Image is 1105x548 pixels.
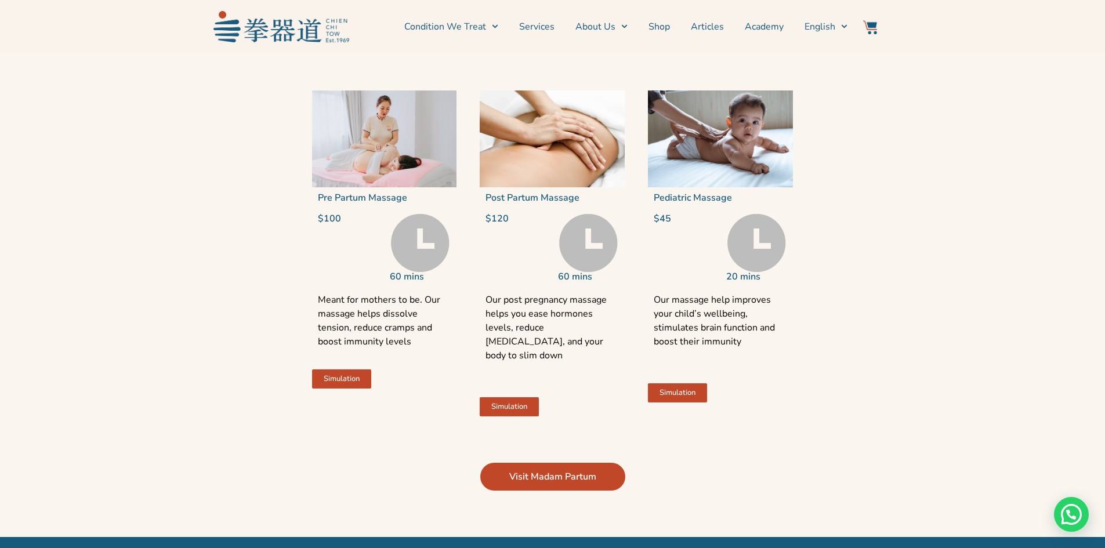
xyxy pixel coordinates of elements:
p: $45 [654,214,715,223]
span: Visit Madam Partum [509,470,596,484]
span: Simulation [660,389,695,397]
img: Time Grey [559,214,618,272]
p: 60 mins [390,272,451,281]
img: Time Grey [727,214,786,272]
span: English [805,20,835,34]
img: Website Icon-03 [863,20,877,34]
a: Post Partum Massage [486,191,579,204]
div: Need help? WhatsApp contact [1054,497,1089,532]
a: Pediatric Massage [654,191,732,204]
p: 60 mins [558,272,619,281]
p: 20 mins [726,272,787,281]
a: Services [519,12,555,41]
span: Simulation [491,403,527,411]
a: Simulation [312,369,371,389]
a: Shop [648,12,670,41]
p: $100 [318,214,379,223]
a: Academy [745,12,784,41]
p: Our massage help improves your child’s wellbeing, stimulates brain function and boost their immunity [654,293,787,362]
a: Simulation [648,383,707,402]
a: Switch to English [805,12,847,41]
a: Pre Partum Massage [318,191,407,204]
nav: Menu [355,12,848,41]
a: Simulation [480,397,539,416]
a: Articles [691,12,724,41]
img: Time Grey [391,214,450,272]
p: Our post pregnancy massage helps you ease hormones levels, reduce [MEDICAL_DATA], and your body t... [486,293,619,376]
a: About Us [575,12,628,41]
a: Condition We Treat [404,12,498,41]
p: $120 [486,214,546,223]
a: Visit Madam Partum [480,463,625,491]
span: Simulation [324,375,360,383]
p: Meant for mothers to be. Our massage helps dissolve tension, reduce cramps and boost immunity levels [318,293,451,349]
